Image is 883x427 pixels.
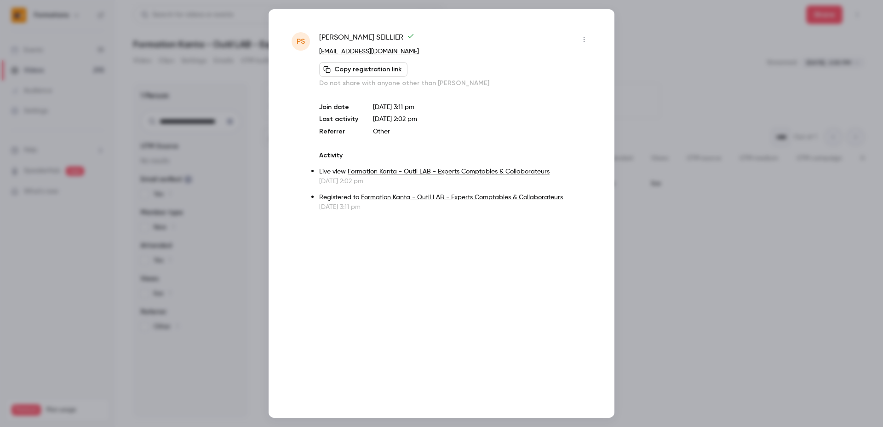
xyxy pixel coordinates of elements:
a: Formation Kanta - Outil LAB - Experts Comptables & Collaborateurs [361,194,563,201]
p: [DATE] 3:11 pm [319,202,591,212]
p: Join date [319,103,358,112]
a: Formation Kanta - Outil LAB - Experts Comptables & Collaborateurs [348,168,550,175]
span: PS [297,36,305,47]
p: Activity [319,151,591,160]
p: [DATE] 3:11 pm [373,103,591,112]
p: Live view [319,167,591,177]
p: Do not share with anyone other than [PERSON_NAME] [319,79,591,88]
button: Copy registration link [319,62,407,77]
p: Referrer [319,127,358,136]
p: [DATE] 2:02 pm [319,177,591,186]
span: [PERSON_NAME] SEILLIER [319,32,414,47]
p: Last activity [319,115,358,124]
p: Other [373,127,591,136]
p: Registered to [319,193,591,202]
a: [EMAIL_ADDRESS][DOMAIN_NAME] [319,48,419,55]
span: [DATE] 2:02 pm [373,116,417,122]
